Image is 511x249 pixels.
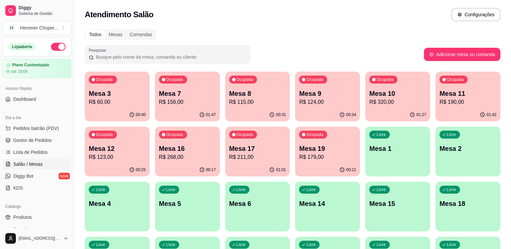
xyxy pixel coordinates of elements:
button: OcupadaMesa 17R$ 211,0001:01 [225,127,290,176]
p: R$ 320,00 [369,98,426,106]
p: Mesa 1 [369,144,426,153]
span: Pedidos balcão (PDV) [13,125,59,132]
p: Livre [306,242,316,247]
p: Ocupada [447,77,464,82]
p: Ocupada [96,77,113,82]
p: R$ 211,00 [229,153,286,161]
a: Lista de Pedidos [3,147,71,157]
button: OcupadaMesa 19R$ 179,0000:21 [295,127,360,176]
button: LivreMesa 6 [225,182,290,231]
article: Plano Customizado [12,63,49,68]
button: OcupadaMesa 11R$ 190,0001:42 [435,72,500,121]
a: Plano Customizadoaté 25/09 [3,59,71,78]
button: LivreMesa 4 [85,182,150,231]
button: Alterar Status [51,43,66,51]
p: Mesa 16 [159,144,216,153]
p: Livre [377,187,386,192]
p: Livre [96,187,105,192]
button: Select a team [3,21,71,34]
p: Livre [377,132,386,137]
p: Livre [306,187,316,192]
p: Mesa 10 [369,89,426,98]
p: Livre [447,242,456,247]
input: Pesquisar [94,54,246,60]
span: Diggy [19,5,69,11]
span: KDS [13,185,23,191]
button: LivreMesa 1 [365,127,430,176]
span: Complementos [13,226,44,232]
a: DiggySistema de Gestão [3,3,71,19]
button: LivreMesa 2 [435,127,500,176]
button: OcupadaMesa 9R$ 124,0000:34 [295,72,360,121]
p: R$ 268,00 [159,153,216,161]
p: R$ 179,00 [299,153,356,161]
span: Sistema de Gestão [19,11,69,16]
p: Ocupada [166,132,183,137]
button: OcupadaMesa 8R$ 115,0000:31 [225,72,290,121]
div: Mesas [105,30,126,39]
p: 01:01 [276,167,286,172]
p: Livre [236,187,246,192]
span: Produtos [13,214,32,220]
p: Livre [447,187,456,192]
p: Ocupada [377,77,393,82]
p: R$ 60,00 [89,98,146,106]
p: Mesa 14 [299,199,356,208]
p: Ocupada [96,132,113,137]
p: R$ 115,00 [229,98,286,106]
p: Ocupada [306,132,323,137]
p: Ocupada [236,132,253,137]
p: Mesa 7 [159,89,216,98]
span: [EMAIL_ADDRESS][DOMAIN_NAME] [19,236,61,241]
p: Ocupada [306,77,323,82]
p: Mesa 6 [229,199,286,208]
button: LivreMesa 15 [365,182,430,231]
button: Pedidos balcão (PDV) [3,123,71,134]
button: OcupadaMesa 10R$ 320,0001:27 [365,72,430,121]
h2: Atendimento Salão [85,9,153,20]
p: Mesa 2 [439,144,496,153]
div: Comandas [126,30,156,39]
p: Mesa 9 [299,89,356,98]
button: [EMAIL_ADDRESS][DOMAIN_NAME] [3,230,71,246]
span: Dashboard [13,96,36,102]
button: Configurações [451,8,500,21]
p: Mesa 15 [369,199,426,208]
div: Acesso Rápido [3,83,71,94]
div: Dia a dia [3,112,71,123]
button: Adicionar mesa ou comanda [424,48,500,61]
p: Mesa 17 [229,144,286,153]
p: 01:27 [416,112,426,117]
p: Mesa 8 [229,89,286,98]
p: 00:25 [136,167,146,172]
a: Diggy Botnovo [3,171,71,181]
span: H [8,25,15,31]
div: Todos [85,30,105,39]
span: Salão / Mesas [13,161,43,167]
div: Catálogo [3,201,71,212]
p: Mesa 5 [159,199,216,208]
span: Diggy Bot [13,173,33,179]
p: Mesa 3 [89,89,146,98]
span: Lista de Pedidos [13,149,48,156]
p: 00:40 [136,112,146,117]
button: LivreMesa 5 [155,182,220,231]
p: 00:34 [346,112,356,117]
p: Ocupada [166,77,183,82]
div: Hemmer Choper ... [20,25,58,31]
a: KDS [3,183,71,193]
button: OcupadaMesa 12R$ 123,0000:25 [85,127,150,176]
button: OcupadaMesa 16R$ 268,0000:17 [155,127,220,176]
a: Gestor de Pedidos [3,135,71,146]
button: LivreMesa 18 [435,182,500,231]
p: Livre [166,242,176,247]
a: Produtos [3,212,71,222]
p: Livre [166,187,176,192]
a: Salão / Mesas [3,159,71,169]
a: Dashboard [3,94,71,104]
p: Livre [236,242,246,247]
p: Mesa 18 [439,199,496,208]
p: Mesa 12 [89,144,146,153]
p: R$ 123,00 [89,153,146,161]
p: R$ 190,00 [439,98,496,106]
